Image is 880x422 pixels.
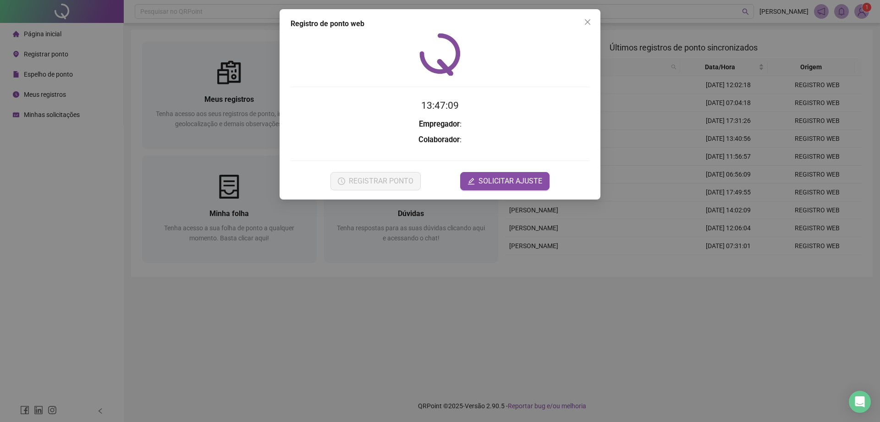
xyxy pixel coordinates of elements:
h3: : [291,118,589,130]
button: REGISTRAR PONTO [330,172,421,190]
strong: Empregador [419,120,460,128]
div: Registro de ponto web [291,18,589,29]
time: 13:47:09 [421,100,459,111]
span: SOLICITAR AJUSTE [478,176,542,187]
img: QRPoint [419,33,461,76]
div: Open Intercom Messenger [849,391,871,413]
strong: Colaborador [418,135,460,144]
button: editSOLICITAR AJUSTE [460,172,550,190]
span: edit [467,178,475,185]
button: Close [580,15,595,29]
span: close [584,18,591,26]
h3: : [291,134,589,146]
